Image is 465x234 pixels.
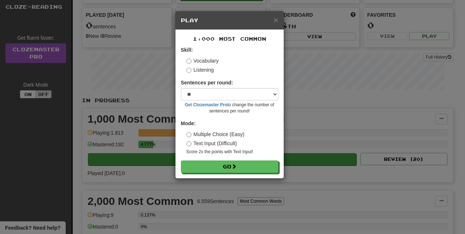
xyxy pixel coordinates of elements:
[181,47,193,53] strong: Skill:
[186,131,244,138] label: Multiple Choice (Easy)
[186,140,237,147] label: Text Input (Difficult)
[181,160,278,173] button: Go
[186,59,191,64] input: Vocabulary
[193,36,266,42] span: 1,000 Most Common
[181,79,233,86] label: Sentences per round:
[181,102,278,114] small: to change the number of sentences per round!
[186,66,214,74] label: Listening
[181,17,278,24] h5: Play
[186,149,278,155] small: Score 2x the points with Text Input !
[185,102,227,107] a: Get Clozemaster Pro
[274,16,278,24] button: Close
[186,57,219,64] label: Vocabulary
[186,141,191,146] input: Text Input (Difficult)
[181,120,196,126] strong: Mode:
[186,68,191,73] input: Listening
[274,16,278,24] span: ×
[186,132,191,137] input: Multiple Choice (Easy)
